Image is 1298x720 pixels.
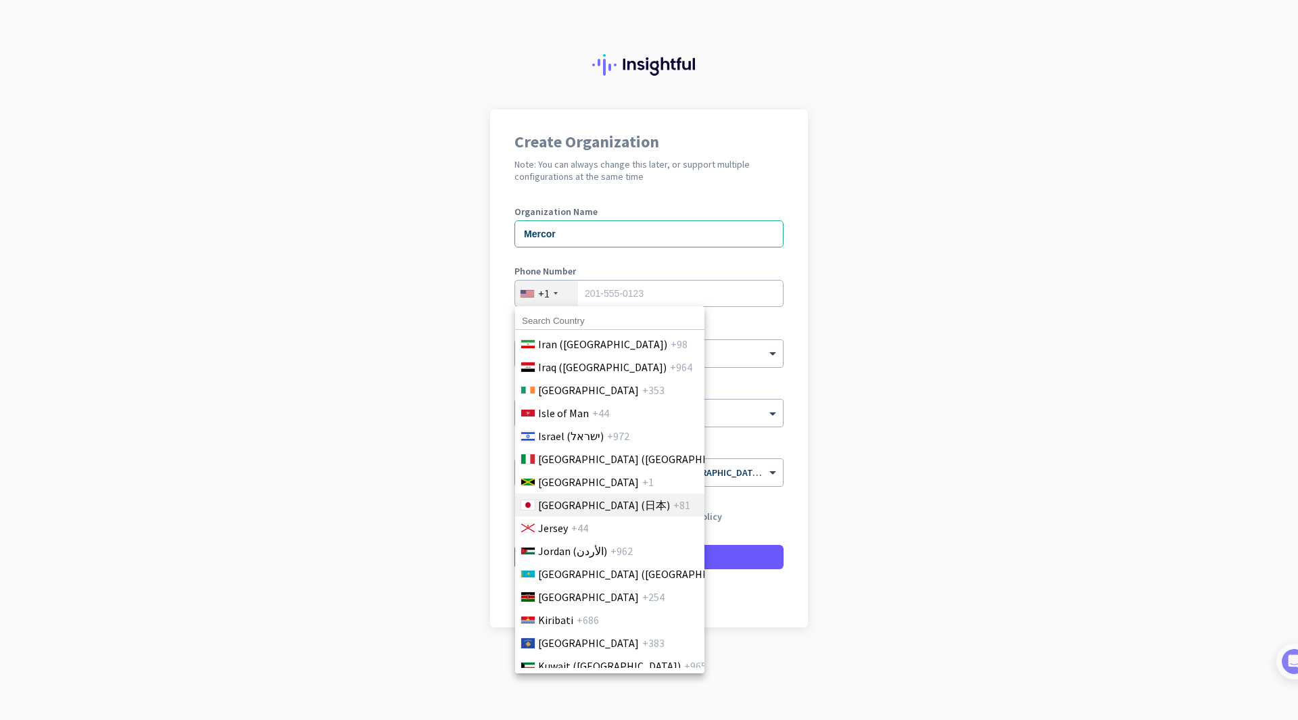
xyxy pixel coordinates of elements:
[673,497,690,513] span: +81
[538,451,749,467] span: [GEOGRAPHIC_DATA] ([GEOGRAPHIC_DATA])
[538,359,667,375] span: Iraq (‫[GEOGRAPHIC_DATA]‬‎)
[670,359,692,375] span: +964
[538,336,667,352] span: Iran (‫[GEOGRAPHIC_DATA]‬‎)
[538,612,573,628] span: Kiribati
[684,658,706,674] span: +965
[592,405,609,421] span: +44
[538,497,670,513] span: [GEOGRAPHIC_DATA] (日本)
[607,428,629,444] span: +972
[642,474,654,490] span: +1
[538,658,681,674] span: Kuwait (‫[GEOGRAPHIC_DATA]‬‎)
[538,543,607,559] span: Jordan (‫الأردن‬‎)
[538,520,568,536] span: Jersey
[610,543,633,559] span: +962
[515,312,704,330] input: Search Country
[642,589,665,605] span: +254
[538,474,639,490] span: [GEOGRAPHIC_DATA]
[577,612,599,628] span: +686
[538,566,749,582] span: [GEOGRAPHIC_DATA] ([GEOGRAPHIC_DATA])
[538,428,604,444] span: Israel (‫ישראל‬‎)
[642,635,665,651] span: +383
[642,382,665,398] span: +353
[538,405,589,421] span: Isle of Man
[538,382,639,398] span: [GEOGRAPHIC_DATA]
[671,336,688,352] span: +98
[538,635,639,651] span: [GEOGRAPHIC_DATA]
[538,589,639,605] span: [GEOGRAPHIC_DATA]
[571,520,588,536] span: +44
